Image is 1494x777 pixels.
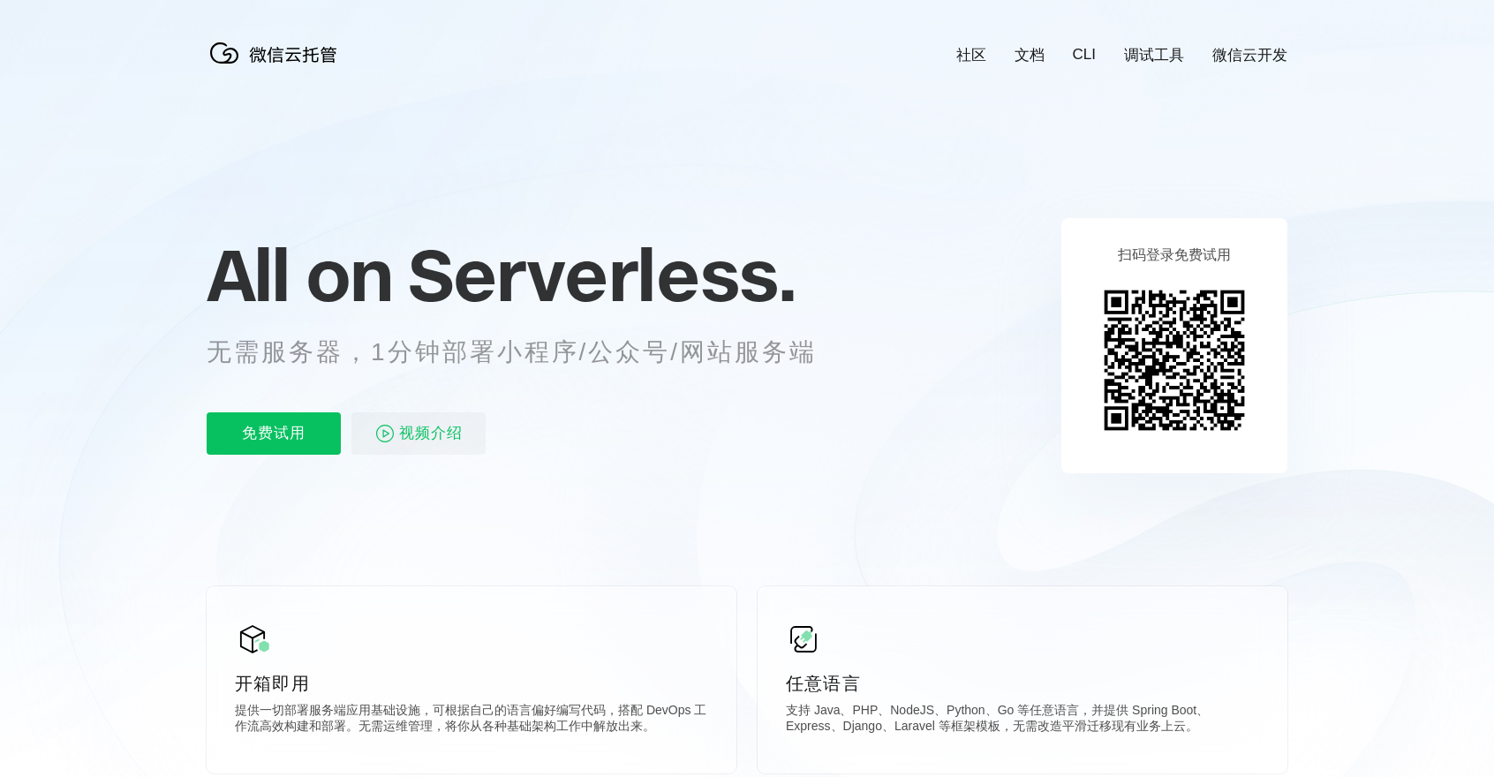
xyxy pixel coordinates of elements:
[235,671,708,696] p: 开箱即用
[408,230,796,319] span: Serverless.
[1073,46,1096,64] a: CLI
[956,45,986,65] a: 社区
[207,35,348,71] img: 微信云托管
[786,703,1259,738] p: 支持 Java、PHP、NodeJS、Python、Go 等任意语言，并提供 Spring Boot、Express、Django、Laravel 等框架模板，无需改造平滑迁移现有业务上云。
[1118,246,1231,265] p: 扫码登录免费试用
[1015,45,1045,65] a: 文档
[1212,45,1287,65] a: 微信云开发
[207,412,341,455] p: 免费试用
[1124,45,1184,65] a: 调试工具
[374,423,396,444] img: video_play.svg
[399,412,463,455] span: 视频介绍
[235,703,708,738] p: 提供一切部署服务端应用基础设施，可根据自己的语言偏好编写代码，搭配 DevOps 工作流高效构建和部署。无需运维管理，将你从各种基础架构工作中解放出来。
[786,671,1259,696] p: 任意语言
[207,58,348,73] a: 微信云托管
[207,335,849,370] p: 无需服务器，1分钟部署小程序/公众号/网站服务端
[207,230,391,319] span: All on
